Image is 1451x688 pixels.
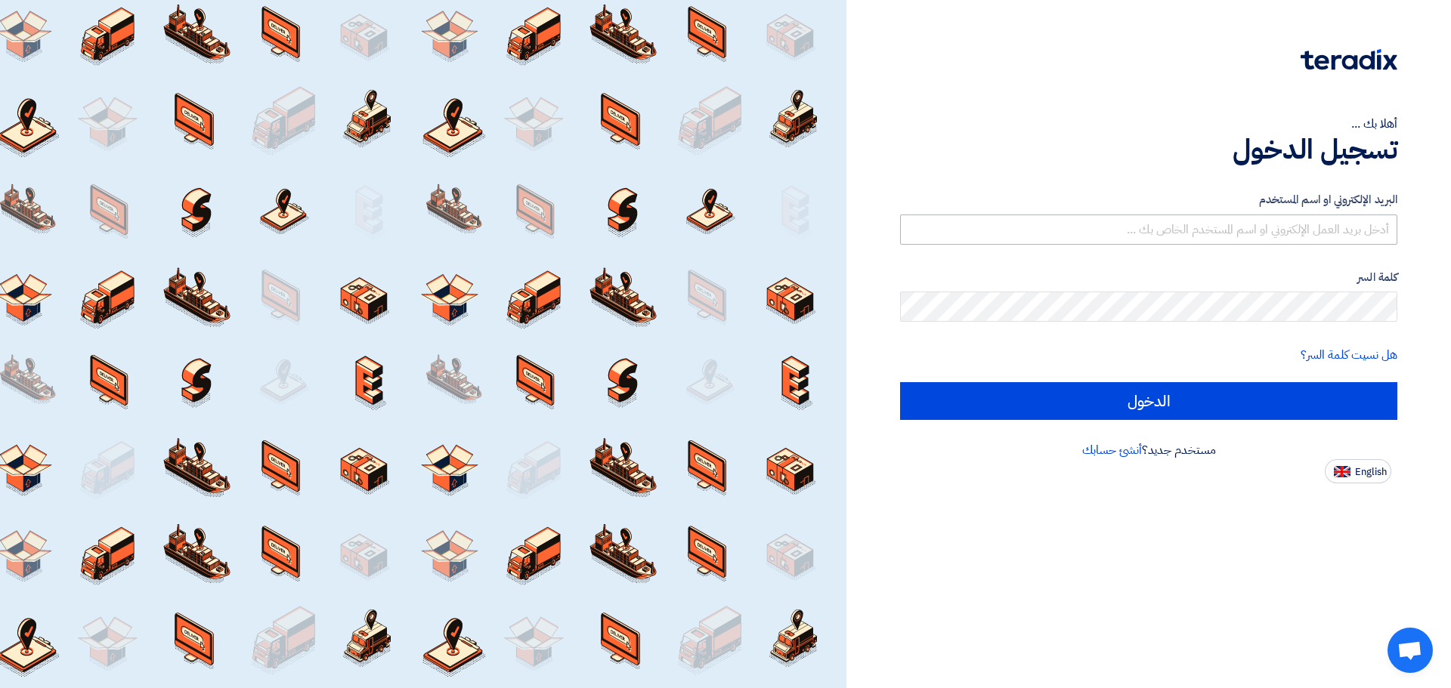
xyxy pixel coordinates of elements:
[1325,459,1391,483] button: English
[1388,628,1433,673] div: Open chat
[900,191,1397,208] label: البريد الإلكتروني او اسم المستخدم
[1355,467,1387,477] span: English
[900,269,1397,286] label: كلمة السر
[900,115,1397,133] div: أهلا بك ...
[900,133,1397,166] h1: تسجيل الدخول
[1334,466,1350,477] img: en-US.png
[900,441,1397,459] div: مستخدم جديد؟
[1301,346,1397,364] a: هل نسيت كلمة السر؟
[900,382,1397,420] input: الدخول
[900,214,1397,245] input: أدخل بريد العمل الإلكتروني او اسم المستخدم الخاص بك ...
[1301,49,1397,70] img: Teradix logo
[1082,441,1142,459] a: أنشئ حسابك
